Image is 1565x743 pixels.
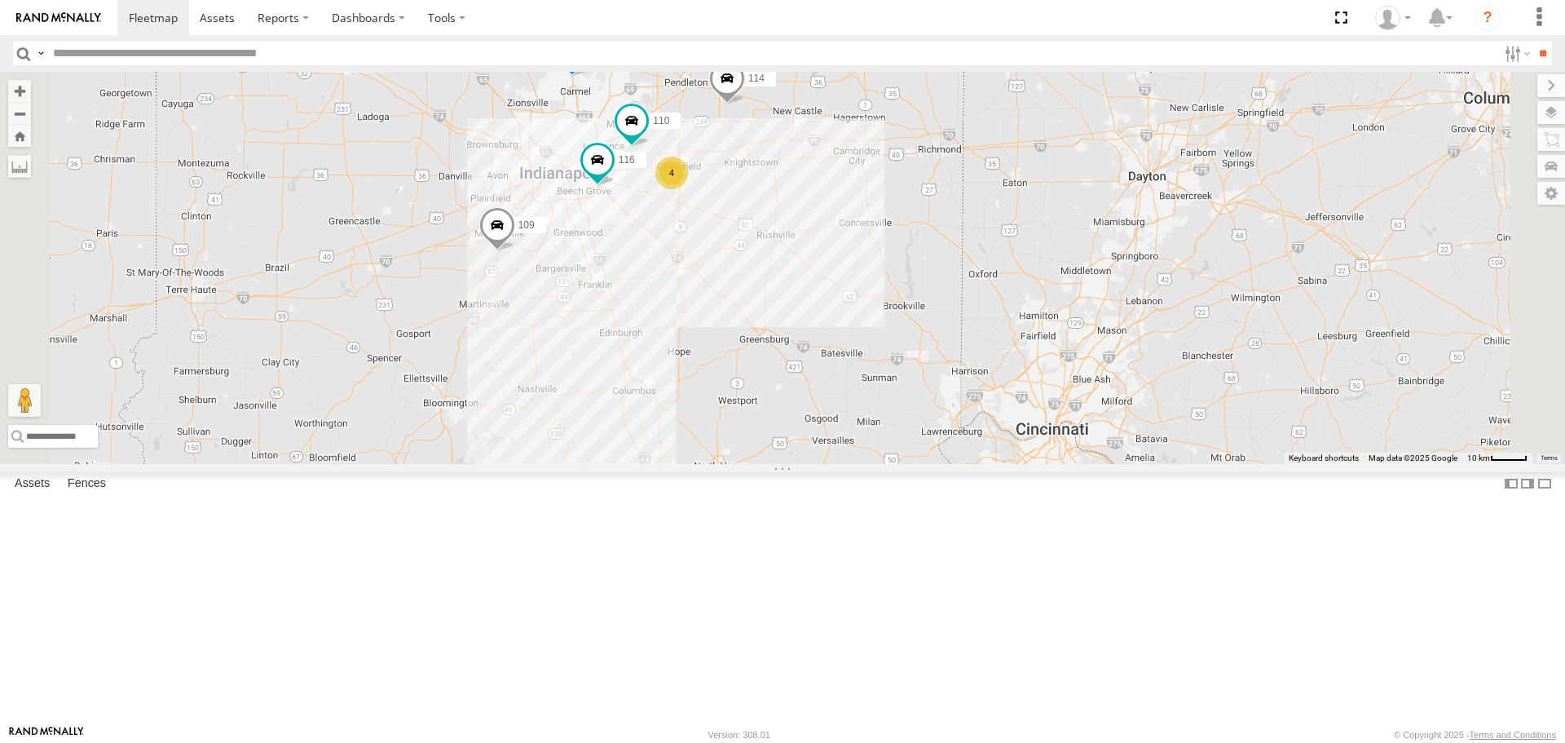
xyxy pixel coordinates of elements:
a: Terms (opens in new tab) [1541,454,1558,461]
div: 4 [655,157,688,189]
label: Search Filter Options [1498,42,1533,65]
label: Map Settings [1537,182,1565,205]
img: rand-logo.svg [16,12,101,24]
a: Terms and Conditions [1470,730,1556,740]
label: Dock Summary Table to the Right [1519,472,1536,496]
label: Dock Summary Table to the Left [1503,472,1519,496]
div: Brandon Hickerson [1369,6,1417,30]
button: Drag Pegman onto the map to open Street View [8,384,41,417]
span: Map data ©2025 Google [1369,453,1457,462]
span: 110 [653,115,669,126]
label: Search Query [34,42,47,65]
span: 10 km [1467,453,1490,462]
span: 109 [518,220,535,232]
label: Measure [8,155,31,178]
i: ? [1475,5,1501,31]
button: Zoom in [8,80,31,102]
span: 116 [619,155,635,166]
label: Hide Summary Table [1536,472,1553,496]
div: © Copyright 2025 - [1394,730,1556,740]
div: Version: 308.01 [708,730,770,740]
button: Map Scale: 10 km per 42 pixels [1462,453,1532,464]
label: Assets [7,473,58,496]
span: 114 [748,73,765,85]
button: Zoom out [8,102,31,125]
label: Fences [60,473,114,496]
a: Visit our Website [9,727,84,743]
button: Zoom Home [8,125,31,147]
button: Keyboard shortcuts [1289,453,1359,464]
